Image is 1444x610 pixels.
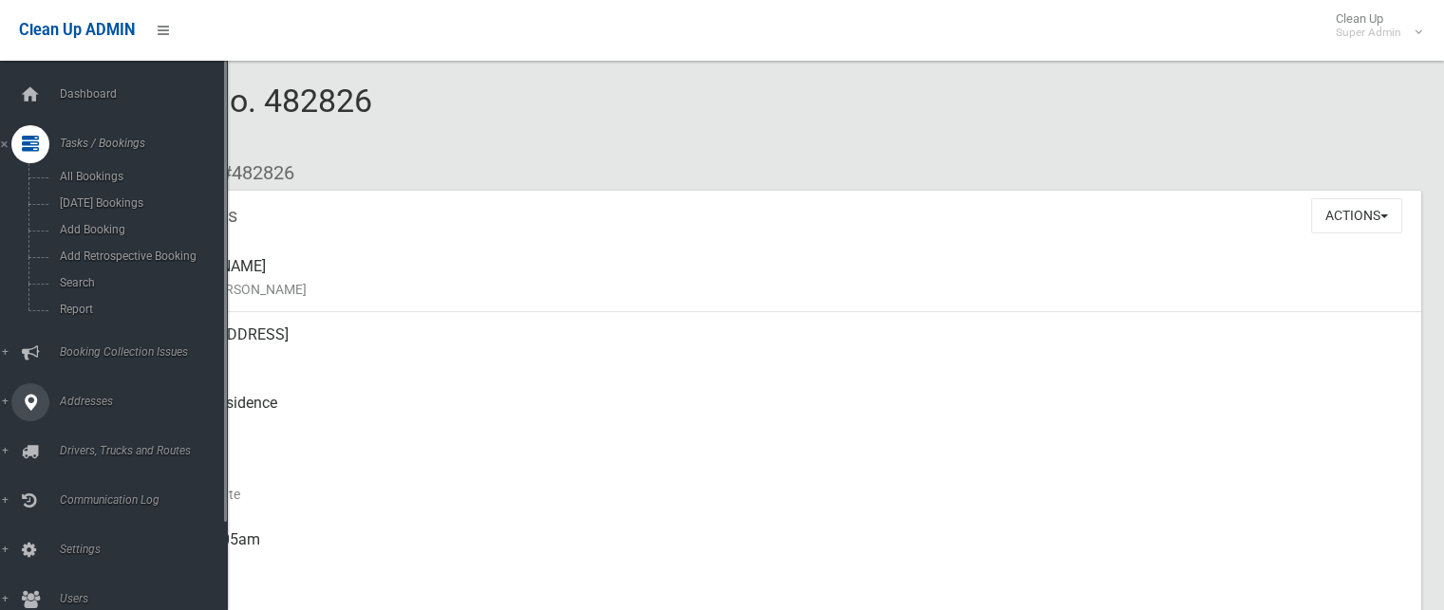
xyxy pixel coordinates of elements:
span: Report [54,303,226,316]
span: Search [54,276,226,289]
span: Clean Up ADMIN [19,21,135,39]
small: Collected At [152,551,1406,574]
span: Communication Log [54,493,242,507]
small: Super Admin [1336,26,1401,40]
div: [DATE] [152,449,1406,517]
div: [DATE] 10:05am [152,517,1406,585]
div: [STREET_ADDRESS] [152,312,1406,380]
span: Add Booking [54,223,226,236]
span: Booking No. 482826 [84,82,372,156]
span: Drivers, Trucks and Routes [54,444,242,457]
span: Addresses [54,395,242,408]
span: All Bookings [54,170,226,183]
li: #482826 [207,156,294,191]
small: Address [152,346,1406,369]
small: Name of [PERSON_NAME] [152,278,1406,301]
div: Front of Residence [152,380,1406,449]
span: Settings [54,543,242,556]
span: Booking Collection Issues [54,345,242,359]
span: Clean Up [1326,11,1420,40]
span: Add Retrospective Booking [54,250,226,263]
span: Users [54,592,242,605]
small: Collection Date [152,483,1406,506]
div: [PERSON_NAME] [152,244,1406,312]
span: Tasks / Bookings [54,137,242,150]
span: [DATE] Bookings [54,196,226,210]
small: Pickup Point [152,415,1406,437]
span: Dashboard [54,87,242,101]
button: Actions [1311,198,1402,233]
